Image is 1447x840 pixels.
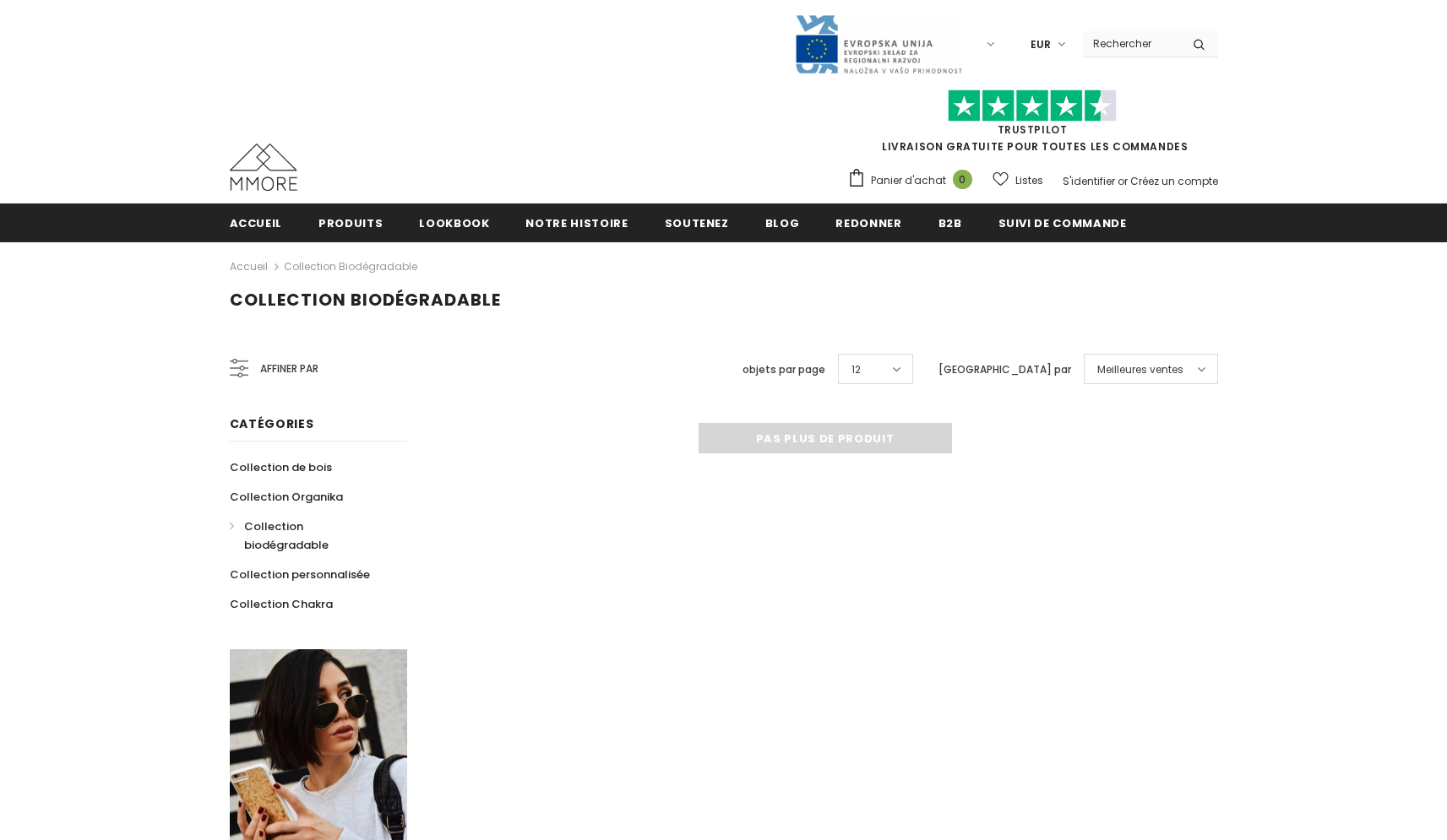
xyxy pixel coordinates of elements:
[953,170,972,189] span: 0
[851,361,861,378] span: 12
[1097,361,1183,378] span: Meilleures ventes
[765,215,800,231] span: Blog
[230,489,343,505] span: Collection Organika
[1015,172,1043,189] span: Listes
[1130,174,1218,188] a: Créez un compte
[230,512,389,560] a: Collection biodégradable
[794,14,963,75] img: Javni Razpis
[1118,174,1128,188] span: or
[835,203,901,241] a: Redonner
[525,203,628,241] a: Notre histoire
[665,203,729,241] a: soutenez
[847,168,981,193] a: Panier d'achat 0
[847,97,1218,154] span: LIVRAISON GRATUITE POUR TOUTES LES COMMANDES
[938,203,962,241] a: B2B
[284,259,417,274] a: Collection biodégradable
[230,560,370,589] a: Collection personnalisée
[230,415,314,432] span: Catégories
[993,165,1043,195] a: Listes
[1083,31,1180,56] input: Search Site
[230,257,268,277] a: Accueil
[318,203,383,241] a: Produits
[938,361,1071,378] label: [GEOGRAPHIC_DATA] par
[230,482,343,512] a: Collection Organika
[260,360,318,378] span: Affiner par
[765,203,800,241] a: Blog
[230,596,333,612] span: Collection Chakra
[998,122,1068,137] a: TrustPilot
[743,361,825,378] label: objets par page
[948,89,1117,122] img: Faites confiance aux étoiles pilotes
[998,215,1127,231] span: Suivi de commande
[230,288,501,312] span: Collection biodégradable
[230,144,297,191] img: Cas MMORE
[230,566,370,583] span: Collection personnalisée
[1031,36,1051,53] span: EUR
[230,459,332,475] span: Collection de bois
[318,215,383,231] span: Produits
[998,203,1127,241] a: Suivi de commande
[835,215,901,231] span: Redonner
[419,203,489,241] a: Lookbook
[938,215,962,231] span: B2B
[230,453,332,482] a: Collection de bois
[1063,174,1115,188] a: S'identifier
[230,589,333,619] a: Collection Chakra
[525,215,628,231] span: Notre histoire
[871,172,946,189] span: Panier d'achat
[665,215,729,231] span: soutenez
[794,36,963,51] a: Javni Razpis
[419,215,489,231] span: Lookbook
[244,518,329,553] span: Collection biodégradable
[230,203,283,241] a: Accueil
[230,215,283,231] span: Accueil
